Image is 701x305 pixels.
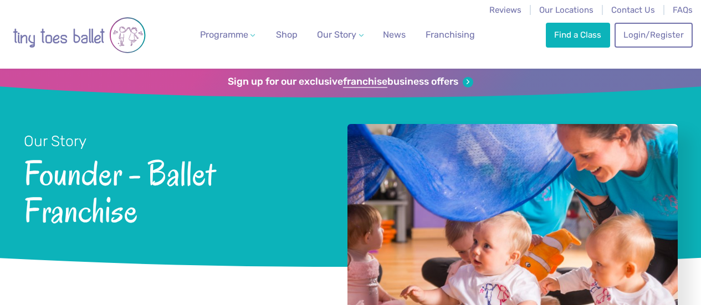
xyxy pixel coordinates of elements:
[546,23,610,47] a: Find a Class
[196,24,260,46] a: Programme
[611,5,655,15] a: Contact Us
[24,132,86,150] small: Our Story
[673,5,693,15] a: FAQs
[13,7,146,63] img: tiny toes ballet
[343,76,387,88] strong: franchise
[489,5,521,15] a: Reviews
[378,24,410,46] a: News
[615,23,692,47] a: Login/Register
[200,29,248,40] span: Programme
[272,24,302,46] a: Shop
[24,151,318,229] span: Founder - Ballet Franchise
[276,29,298,40] span: Shop
[426,29,475,40] span: Franchising
[383,29,406,40] span: News
[313,24,368,46] a: Our Story
[317,29,356,40] span: Our Story
[421,24,479,46] a: Franchising
[539,5,593,15] a: Our Locations
[228,76,473,88] a: Sign up for our exclusivefranchisebusiness offers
